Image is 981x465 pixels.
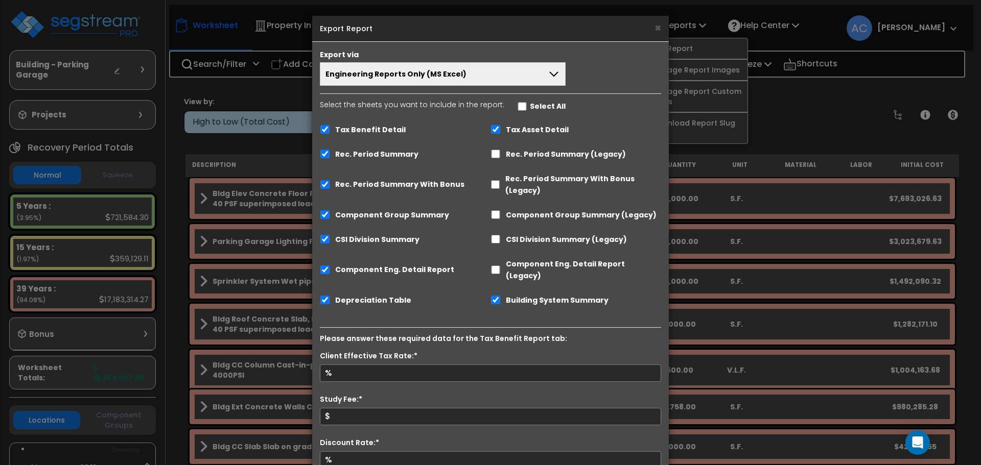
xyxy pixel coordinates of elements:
[506,124,569,136] label: Tax Asset Detail
[506,258,661,282] label: Component Eng. Detail Report (Legacy)
[506,209,657,221] label: Component Group Summary (Legacy)
[335,209,449,221] label: Component Group Summary
[506,149,626,160] label: Rec. Period Summary (Legacy)
[320,333,661,345] p: Please answer these required data for the Tax Benefit Report tab:
[325,410,331,422] span: $
[320,394,362,405] label: Study Fee:*
[655,22,661,33] button: ×
[320,23,661,34] h5: Export Report
[335,149,418,160] label: Rec. Period Summary
[530,101,566,112] label: Select All
[506,295,609,306] label: Building System Summary
[335,234,419,246] label: CSI Division Summary
[517,102,527,111] input: Select the sheets you want to include in the report:Select All
[320,350,417,362] label: Client Effective Tax Rate:*
[320,62,566,86] button: Engineering Reports Only (MS Excel)
[320,50,359,60] label: Export via
[905,430,930,455] div: Open Intercom Messenger
[320,99,504,111] p: Select the sheets you want to include in the report:
[506,234,627,246] label: CSI Division Summary (Legacy)
[335,295,411,306] label: Depreciation Table
[335,264,454,276] label: Component Eng. Detail Report
[335,124,406,136] label: Tax Benefit Detail
[335,179,464,190] label: Rec. Period Summary With Bonus
[325,367,332,379] span: %
[325,69,466,79] span: Engineering Reports Only (MS Excel)
[505,173,661,197] label: Rec. Period Summary With Bonus (Legacy)
[320,437,379,449] label: Discount Rate:*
